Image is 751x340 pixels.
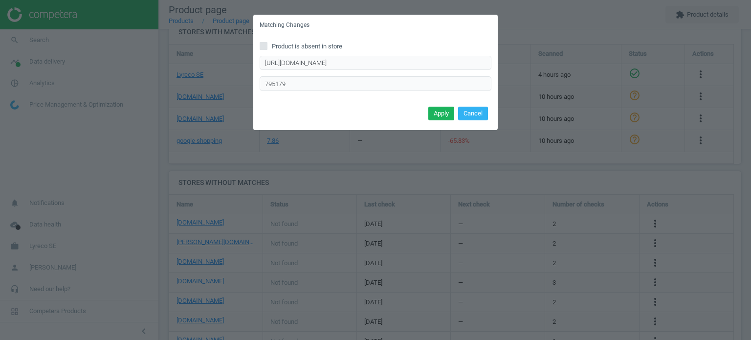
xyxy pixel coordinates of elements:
[428,107,454,120] button: Apply
[260,56,491,70] input: Enter correct product URL
[458,107,488,120] button: Cancel
[270,42,344,51] span: Product is absent in store
[260,76,491,91] input: Enter the product option
[260,21,309,29] h5: Matching Changes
